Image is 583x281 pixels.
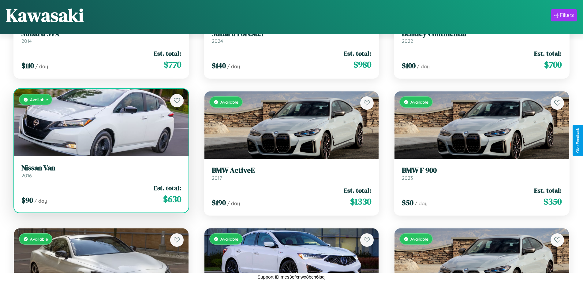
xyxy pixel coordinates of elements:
[21,195,33,205] span: $ 90
[544,58,562,71] span: $ 700
[164,58,181,71] span: $ 770
[402,175,413,181] span: 2023
[21,61,34,71] span: $ 110
[344,49,371,58] span: Est. total:
[227,63,240,69] span: / day
[220,99,238,105] span: Available
[402,166,562,181] a: BMW F 9002023
[21,38,32,44] span: 2014
[353,58,371,71] span: $ 980
[576,128,580,153] div: Give Feedback
[154,183,181,192] span: Est. total:
[34,198,47,204] span: / day
[163,193,181,205] span: $ 630
[21,29,181,44] a: Subaru SVX2014
[212,29,372,44] a: Subaru Forester2024
[534,186,562,195] span: Est. total:
[30,236,48,242] span: Available
[6,3,84,28] h1: Kawasaki
[402,166,562,175] h3: BMW F 900
[415,200,428,206] span: / day
[212,166,372,181] a: BMW ActiveE2017
[410,99,428,105] span: Available
[212,61,226,71] span: $ 140
[21,172,32,179] span: 2016
[534,49,562,58] span: Est. total:
[560,12,574,18] div: Filters
[212,166,372,175] h3: BMW ActiveE
[21,164,181,179] a: Nissan Van2016
[402,38,413,44] span: 2022
[410,236,428,242] span: Available
[30,97,48,102] span: Available
[21,164,181,172] h3: Nissan Van
[35,63,48,69] span: / day
[344,186,371,195] span: Est. total:
[212,198,226,208] span: $ 190
[402,29,562,44] a: Bentley Continental2022
[220,236,238,242] span: Available
[402,61,416,71] span: $ 100
[212,175,222,181] span: 2017
[551,9,577,21] button: Filters
[212,38,223,44] span: 2024
[544,195,562,208] span: $ 350
[257,273,326,281] p: Support ID: mes3efxnwx8bch6isqj
[402,198,413,208] span: $ 50
[227,200,240,206] span: / day
[350,195,371,208] span: $ 1330
[417,63,430,69] span: / day
[154,49,181,58] span: Est. total:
